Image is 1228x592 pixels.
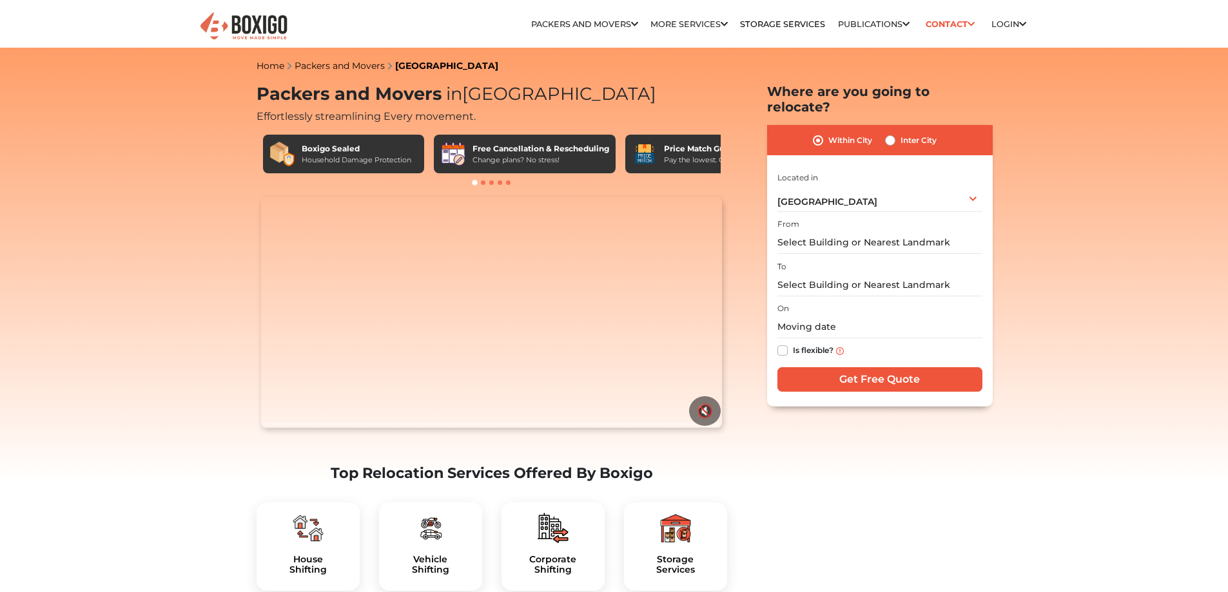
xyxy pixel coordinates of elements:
a: Contact [922,14,979,34]
div: Pay the lowest. Guaranteed! [664,155,762,166]
span: in [446,83,462,104]
img: boxigo_packers_and_movers_plan [293,513,324,544]
a: Packers and Movers [531,19,638,29]
h5: Vehicle Shifting [389,554,472,576]
label: To [777,261,786,272]
a: Home [257,60,284,72]
img: info [836,347,844,355]
h1: Packers and Movers [257,84,727,105]
h5: Storage Services [634,554,717,576]
a: [GEOGRAPHIC_DATA] [395,60,498,72]
label: Is flexible? [793,343,833,356]
label: Within City [828,133,872,148]
span: Effortlessly streamlining Every movement. [257,110,476,122]
div: Change plans? No stress! [473,155,609,166]
a: CorporateShifting [512,554,594,576]
div: Household Damage Protection [302,155,411,166]
input: Get Free Quote [777,367,982,392]
a: StorageServices [634,554,717,576]
a: Storage Services [740,19,825,29]
input: Select Building or Nearest Landmark [777,274,982,296]
a: Login [991,19,1026,29]
a: VehicleShifting [389,554,472,576]
img: boxigo_packers_and_movers_plan [415,513,446,544]
div: Boxigo Sealed [302,143,411,155]
h5: House Shifting [267,554,349,576]
button: 🔇 [689,396,721,426]
video: Your browser does not support the video tag. [261,197,722,428]
a: More services [650,19,728,29]
div: Price Match Guarantee [664,143,762,155]
img: Boxigo [199,11,289,43]
img: Free Cancellation & Rescheduling [440,141,466,167]
h5: Corporate Shifting [512,554,594,576]
input: Select Building or Nearest Landmark [777,231,982,254]
input: Moving date [777,316,982,338]
label: From [777,218,799,230]
div: Free Cancellation & Rescheduling [473,143,609,155]
h2: Top Relocation Services Offered By Boxigo [257,464,727,482]
h2: Where are you going to relocate? [767,84,993,115]
a: Packers and Movers [295,60,385,72]
img: boxigo_packers_and_movers_plan [660,513,691,544]
span: [GEOGRAPHIC_DATA] [777,196,877,207]
a: Publications [838,19,910,29]
img: boxigo_packers_and_movers_plan [538,513,569,544]
label: Inter City [901,133,937,148]
img: Price Match Guarantee [632,141,658,167]
img: Boxigo Sealed [269,141,295,167]
a: HouseShifting [267,554,349,576]
span: [GEOGRAPHIC_DATA] [442,83,656,104]
label: On [777,303,789,314]
label: Located in [777,172,818,184]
